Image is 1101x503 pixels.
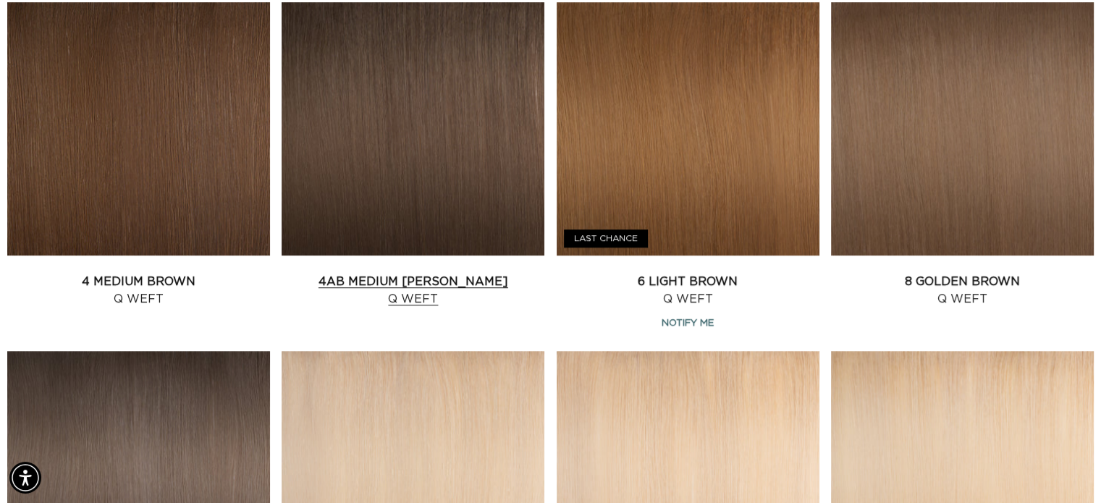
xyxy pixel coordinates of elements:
a: 4 Medium Brown Q Weft [7,273,270,308]
div: Accessibility Menu [9,462,41,494]
iframe: Chat Widget [1029,434,1101,503]
a: 4AB Medium [PERSON_NAME] Q Weft [282,273,544,308]
a: 6 Light Brown Q Weft [557,273,819,308]
a: 8 Golden Brown Q Weft [831,273,1094,308]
